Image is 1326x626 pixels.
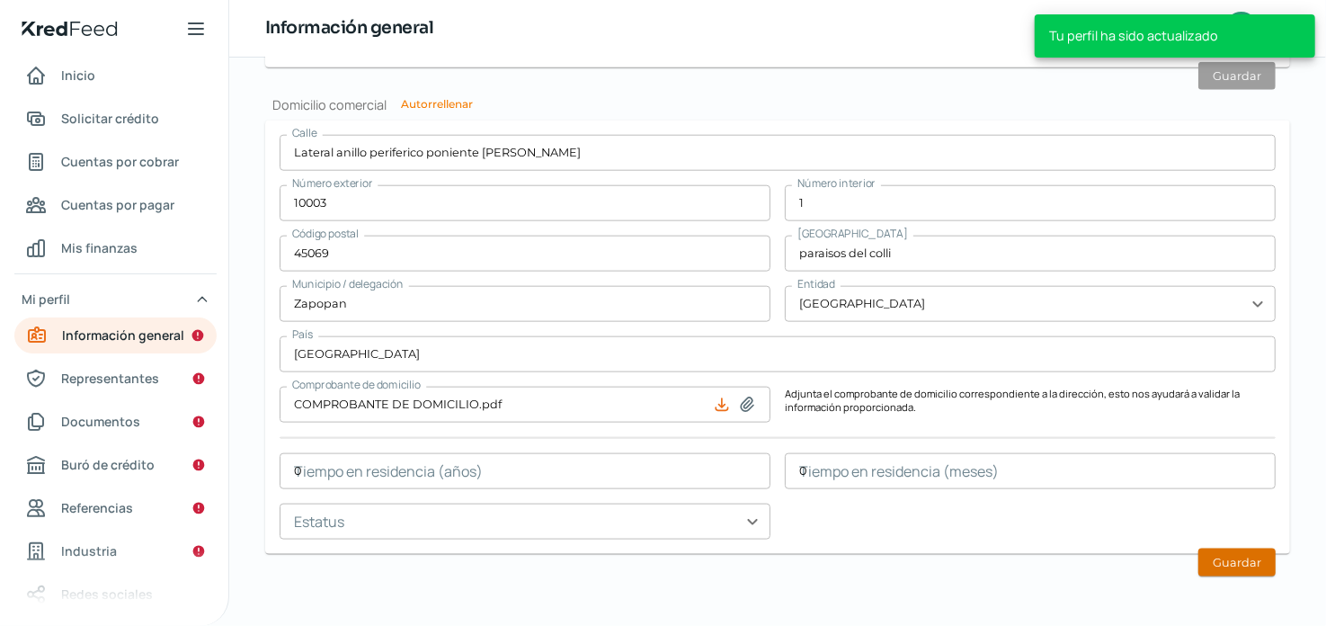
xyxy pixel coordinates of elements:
[61,107,159,130] span: Solicitar crédito
[61,410,140,433] span: Documentos
[61,237,138,259] span: Mis finanzas
[61,583,153,605] span: Redes sociales
[797,175,876,191] span: Número interior
[292,326,313,342] span: País
[292,276,404,291] span: Municipio / delegación
[61,540,117,562] span: Industria
[14,101,217,137] a: Solicitar crédito
[292,175,372,191] span: Número exterior
[14,490,217,526] a: Referencias
[292,125,317,140] span: Calle
[797,226,908,241] span: [GEOGRAPHIC_DATA]
[292,226,359,241] span: Código postal
[14,317,217,353] a: Información general
[22,288,70,310] span: Mi perfil
[61,150,179,173] span: Cuentas por cobrar
[14,230,217,266] a: Mis finanzas
[265,96,1290,113] h2: Domicilio comercial
[292,377,421,392] span: Comprobante de domicilio
[797,276,835,291] span: Entidad
[785,387,1276,423] p: Adjunta el comprobante de domicilio correspondiente a la dirección, esto nos ayudará a validar la...
[14,144,217,180] a: Cuentas por cobrar
[14,533,217,569] a: Industria
[401,99,473,110] button: Autorrellenar
[61,367,159,389] span: Representantes
[61,193,174,216] span: Cuentas por pagar
[61,64,95,86] span: Inicio
[1198,549,1276,577] button: Guardar
[1198,62,1276,90] button: Guardar
[14,404,217,440] a: Documentos
[14,187,217,223] a: Cuentas por pagar
[62,324,184,346] span: Información general
[265,15,434,41] h1: Información general
[14,58,217,94] a: Inicio
[61,496,133,519] span: Referencias
[1035,14,1315,58] div: Tu perfil ha sido actualizado
[14,361,217,397] a: Representantes
[14,577,217,613] a: Redes sociales
[14,447,217,483] a: Buró de crédito
[61,453,155,476] span: Buró de crédito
